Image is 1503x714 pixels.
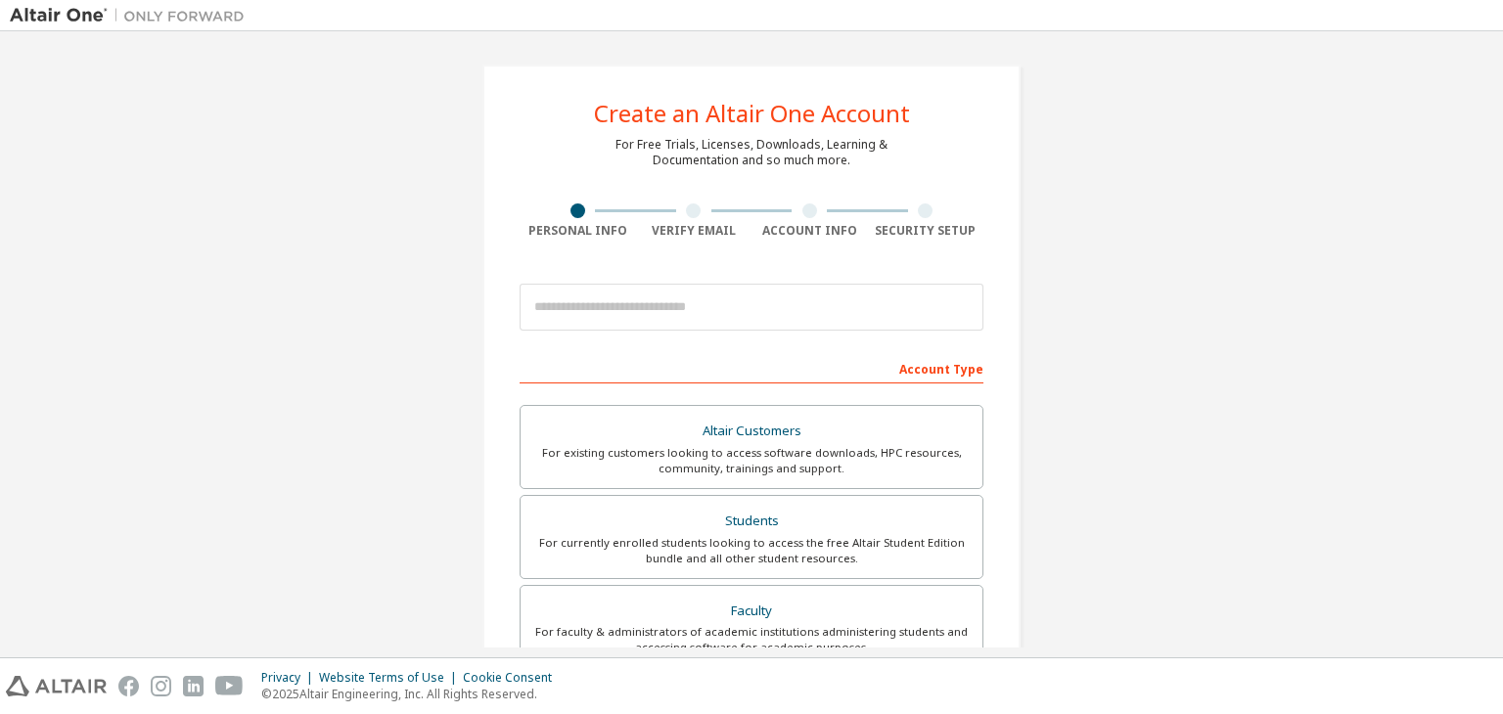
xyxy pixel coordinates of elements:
img: youtube.svg [215,676,244,696]
img: facebook.svg [118,676,139,696]
div: For existing customers looking to access software downloads, HPC resources, community, trainings ... [532,445,971,476]
div: Students [532,508,971,535]
div: Altair Customers [532,418,971,445]
div: Create an Altair One Account [594,102,910,125]
div: Cookie Consent [463,670,564,686]
div: Verify Email [636,223,752,239]
div: Account Info [751,223,868,239]
div: For currently enrolled students looking to access the free Altair Student Edition bundle and all ... [532,535,971,566]
div: For faculty & administrators of academic institutions administering students and accessing softwa... [532,624,971,655]
img: altair_logo.svg [6,676,107,696]
div: Faculty [532,598,971,625]
div: For Free Trials, Licenses, Downloads, Learning & Documentation and so much more. [615,137,888,168]
div: Personal Info [520,223,636,239]
img: instagram.svg [151,676,171,696]
img: Altair One [10,6,254,25]
div: Account Type [520,352,983,383]
p: © 2025 Altair Engineering, Inc. All Rights Reserved. [261,686,564,702]
div: Security Setup [868,223,984,239]
div: Website Terms of Use [319,670,463,686]
div: Privacy [261,670,319,686]
img: linkedin.svg [183,676,204,696]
